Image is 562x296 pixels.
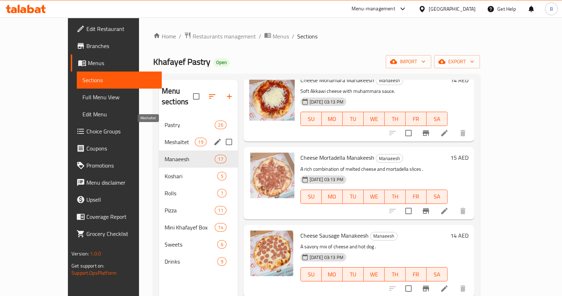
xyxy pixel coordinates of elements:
h6: 15 AED [450,153,469,163]
div: items [217,172,226,180]
button: MO [322,267,343,281]
button: TH [385,190,406,204]
span: Select all sections [189,89,204,104]
span: Promotions [86,161,156,170]
button: delete [454,125,471,142]
span: Mini Khafayef Box [165,223,215,232]
span: B [550,5,553,13]
span: Pizza [165,206,215,215]
span: WE [366,269,382,280]
span: 6 [218,241,226,248]
span: FR [408,269,424,280]
button: MO [322,112,343,126]
span: Coupons [86,144,156,153]
span: Sections [82,76,156,84]
div: Manaeesh [370,232,397,240]
span: SA [429,191,445,202]
nav: breadcrumb [153,32,480,41]
button: WE [364,190,385,204]
a: Menus [71,54,162,72]
span: Sweets [165,240,218,249]
h6: 14 AED [450,231,469,240]
div: items [215,121,226,129]
p: A savory mix of cheese and hot dog . [300,242,448,251]
a: Choice Groups [71,123,162,140]
span: Koshari [165,172,218,180]
span: Full Menu View [82,93,156,101]
img: Cheese Mohamara Manakeesh [249,75,295,121]
h6: 14 AED [450,75,469,85]
div: items [215,206,226,215]
img: Cheese Mortadella Manakeesh [249,153,295,198]
span: WE [366,114,382,124]
div: [GEOGRAPHIC_DATA] [429,5,476,13]
a: Edit Restaurant [71,20,162,37]
a: Upsell [71,191,162,208]
div: items [215,155,226,163]
span: FR [408,114,424,124]
span: import [391,57,425,66]
span: 9 [218,258,226,265]
span: Menu disclaimer [86,178,156,187]
button: TU [343,190,364,204]
span: 17 [215,156,226,163]
span: 1.0.0 [90,249,101,258]
span: 7 [218,190,226,197]
a: Support.OpsPlatform [71,268,117,277]
span: Manaeesh [165,155,215,163]
li: / [259,32,261,41]
span: TH [387,269,403,280]
span: TH [387,191,403,202]
div: Menu-management [352,5,395,13]
span: Edit Menu [82,110,156,118]
span: [DATE] 03:13 PM [307,99,346,105]
p: A rich combination of melted cheese and mortadella slices . [300,165,448,174]
button: Branch-specific-item [417,125,434,142]
span: Cheese Sausage Manakeesh [300,230,369,241]
span: Select to update [401,281,416,296]
span: 5 [218,173,226,180]
li: / [179,32,181,41]
a: Edit menu item [440,284,449,293]
button: delete [454,202,471,220]
span: Grocery Checklist [86,229,156,238]
div: Manaeesh [376,154,403,163]
span: Coverage Report [86,212,156,221]
span: SU [304,114,319,124]
span: Select to update [401,203,416,218]
button: FR [406,190,427,204]
span: Khafayef Pastry [153,54,210,70]
a: Menus [264,32,289,41]
span: Branches [86,42,156,50]
div: Pastry26 [159,116,238,133]
div: Sweets6 [159,236,238,253]
span: Sections [297,32,317,41]
button: import [386,55,431,68]
div: Mini Khafayef Box14 [159,219,238,236]
nav: Menu sections [159,113,238,273]
span: Upsell [86,195,156,204]
span: Rolls [165,189,218,197]
span: SA [429,269,445,280]
span: WE [366,191,382,202]
span: FR [408,191,424,202]
span: Menus [88,59,156,67]
div: items [217,257,226,266]
a: Menu disclaimer [71,174,162,191]
span: MO [325,191,340,202]
span: Manaeesh [376,76,403,85]
span: Sort sections [204,88,221,105]
a: Coupons [71,140,162,157]
div: Drinks [165,257,218,266]
span: [DATE] 03:13 PM [307,176,346,183]
span: 11 [215,207,226,214]
button: FR [406,112,427,126]
span: Menus [273,32,289,41]
button: SA [427,190,448,204]
img: Cheese Sausage Manakeesh [249,231,295,276]
span: SU [304,191,319,202]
